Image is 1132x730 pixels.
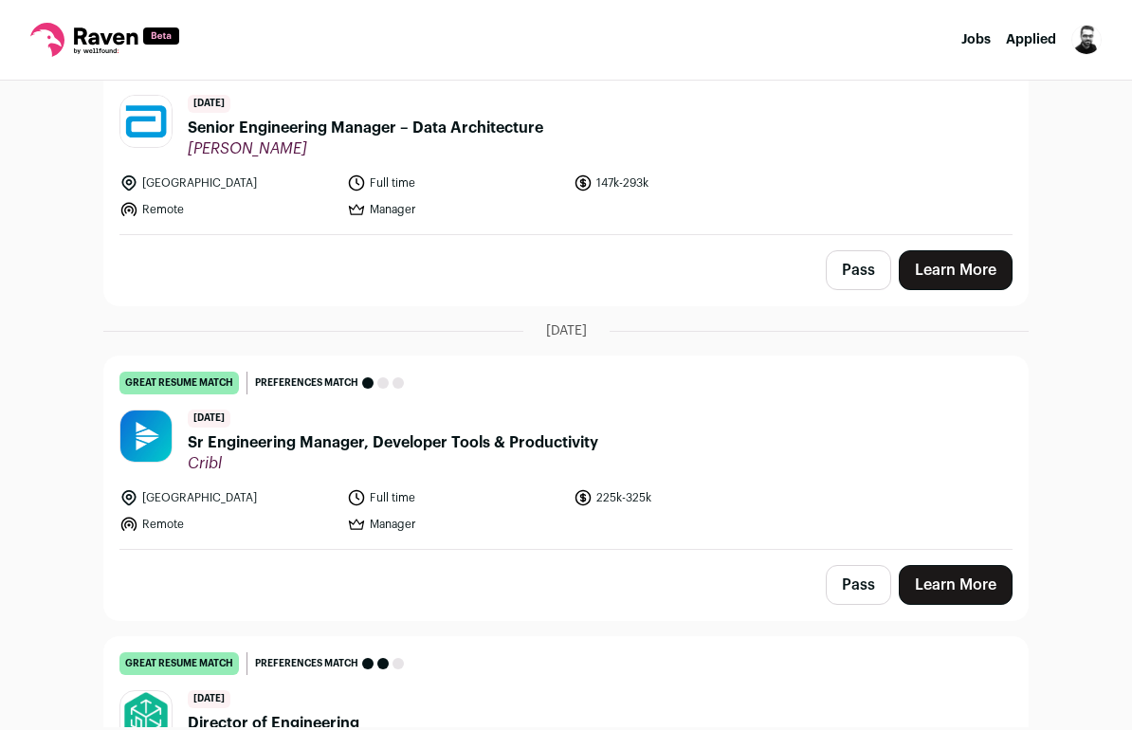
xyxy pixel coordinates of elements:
[826,250,891,290] button: Pass
[119,200,336,219] li: Remote
[899,250,1013,290] a: Learn More
[347,200,563,219] li: Manager
[899,565,1013,605] a: Learn More
[120,96,172,147] img: 06f74411b9e701be305224a946912b67eddabdd55eef549405e6f2c311a6b78a.jpg
[347,488,563,507] li: Full time
[188,95,230,113] span: [DATE]
[104,42,1028,234] a: good resume match Preferences match [DATE] Senior Engineering Manager – Data Architecture [PERSON...
[188,690,230,708] span: [DATE]
[546,321,587,340] span: [DATE]
[119,515,336,534] li: Remote
[188,117,543,139] span: Senior Engineering Manager – Data Architecture
[104,356,1028,549] a: great resume match Preferences match [DATE] Sr Engineering Manager, Developer Tools & Productivit...
[119,372,239,394] div: great resume match
[574,488,790,507] li: 225k-325k
[1071,25,1102,55] img: 539423-medium_jpg
[1006,33,1056,46] a: Applied
[255,374,358,392] span: Preferences match
[347,515,563,534] li: Manager
[188,431,598,454] span: Sr Engineering Manager, Developer Tools & Productivity
[119,652,239,675] div: great resume match
[188,410,230,428] span: [DATE]
[347,173,563,192] li: Full time
[119,488,336,507] li: [GEOGRAPHIC_DATA]
[188,139,543,158] span: [PERSON_NAME]
[961,33,991,46] a: Jobs
[188,454,598,473] span: Cribl
[1071,25,1102,55] button: Open dropdown
[826,565,891,605] button: Pass
[119,173,336,192] li: [GEOGRAPHIC_DATA]
[574,173,790,192] li: 147k-293k
[120,411,172,462] img: aac85fbee0fd35df2b1d7eceab885039613023d014bee40dd848814b3dafdff0.jpg
[255,654,358,673] span: Preferences match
